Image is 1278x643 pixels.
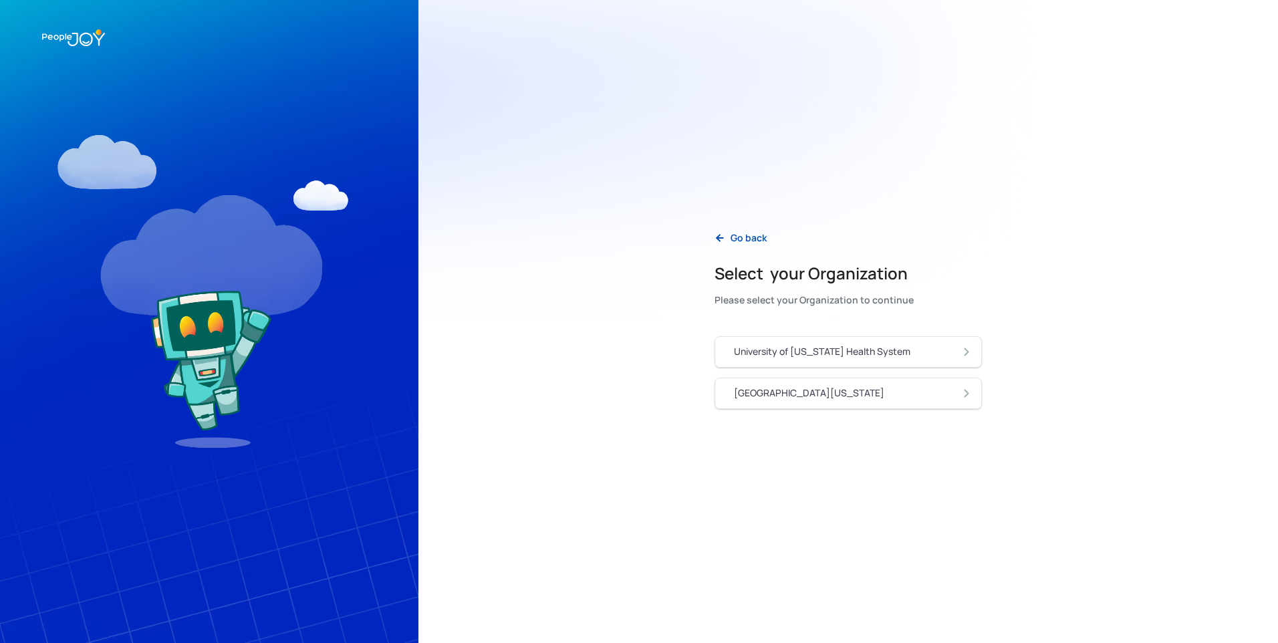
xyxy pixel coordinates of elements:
[715,291,914,309] div: Please select your Organization to continue
[715,336,982,368] a: University of [US_STATE] Health System
[731,231,767,245] div: Go back
[734,345,910,358] div: University of [US_STATE] Health System
[734,386,884,400] div: [GEOGRAPHIC_DATA][US_STATE]
[715,378,982,409] a: [GEOGRAPHIC_DATA][US_STATE]
[704,225,777,252] a: Go back
[715,263,914,284] h2: Select your Organization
